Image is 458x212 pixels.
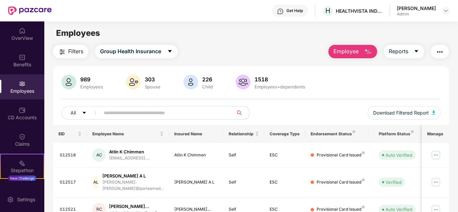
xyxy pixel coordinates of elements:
[100,47,161,56] span: Group Health Insurance
[143,84,162,89] div: Spouse
[233,106,250,120] button: search
[79,84,104,89] div: Employees
[71,109,76,117] span: All
[364,48,372,56] img: svg+xml;base64,PHN2ZyB4bWxucz0iaHR0cDovL3d3dy53My5vcmcvMjAwMC9zdmciIHhtbG5zOnhsaW5rPSJodHRwOi8vd3...
[82,111,87,116] span: caret-down
[19,133,26,140] img: svg+xml;base64,PHN2ZyBpZD0iQ2xhaW0iIHhtbG5zPSJodHRwOi8vd3d3LnczLm9yZy8yMDAwL3N2ZyIgd2lkdGg9IjIwIi...
[68,47,83,56] span: Filters
[167,49,173,55] span: caret-down
[229,131,254,137] span: Relationship
[102,173,164,179] div: [PERSON_NAME] A L
[201,84,214,89] div: Child
[443,8,449,13] img: svg+xml;base64,PHN2ZyBpZD0iRHJvcGRvd24tMzJ4MzIiIHhtbG5zPSJodHRwOi8vd3d3LnczLm9yZy8yMDAwL3N2ZyIgd2...
[362,179,365,181] img: svg+xml;base64,PHN2ZyB4bWxucz0iaHR0cDovL3d3dy53My5vcmcvMjAwMC9zdmciIHdpZHRoPSI4IiBoZWlnaHQ9IjgiIH...
[183,75,198,89] img: svg+xml;base64,PHN2ZyB4bWxucz0iaHR0cDovL3d3dy53My5vcmcvMjAwMC9zdmciIHhtbG5zOnhsaW5rPSJodHRwOi8vd3...
[53,45,88,58] button: Filters
[229,179,259,186] div: Self
[414,49,419,55] span: caret-down
[8,175,36,181] div: New Challenge
[430,177,441,188] img: manageButton
[92,148,106,162] div: AC
[19,186,26,193] img: svg+xml;base64,PHN2ZyBpZD0iRW5kb3JzZW1lbnRzIiB4bWxucz0iaHR0cDovL3d3dy53My5vcmcvMjAwMC9zdmciIHdpZH...
[236,75,250,89] img: svg+xml;base64,PHN2ZyB4bWxucz0iaHR0cDovL3d3dy53My5vcmcvMjAwMC9zdmciIHhtbG5zOnhsaW5rPSJodHRwOi8vd3...
[109,203,161,210] div: [PERSON_NAME]...
[353,130,355,133] img: svg+xml;base64,PHN2ZyB4bWxucz0iaHR0cDovL3d3dy53My5vcmcvMjAwMC9zdmciIHdpZHRoPSI4IiBoZWlnaHQ9IjgiIH...
[264,125,305,143] th: Coverage Type
[109,155,149,161] div: [EMAIL_ADDRESS]....
[61,106,102,120] button: Allcaret-down
[102,179,164,192] div: [PERSON_NAME].[PERSON_NAME]@porteamed...
[333,47,359,56] span: Employee
[436,48,444,56] img: svg+xml;base64,PHN2ZyB4bWxucz0iaHR0cDovL3d3dy53My5vcmcvMjAwMC9zdmciIHdpZHRoPSIyNCIgaGVpZ2h0PSIyNC...
[19,107,26,114] img: svg+xml;base64,PHN2ZyBpZD0iQ0RfQWNjb3VudHMiIGRhdGEtbmFtZT0iQ0QgQWNjb3VudHMiIHhtbG5zPSJodHRwOi8vd3...
[79,76,104,83] div: 989
[109,149,149,155] div: Atlin K Chimmen
[422,125,449,143] th: Manage
[60,179,82,186] div: 012517
[19,27,26,34] img: svg+xml;base64,PHN2ZyBpZD0iSG9tZSIgeG1sbnM9Imh0dHA6Ly93d3cudzMub3JnLzIwMDAvc3ZnIiB3aWR0aD0iMjAiIG...
[411,130,414,133] img: svg+xml;base64,PHN2ZyB4bWxucz0iaHR0cDovL3d3dy53My5vcmcvMjAwMC9zdmciIHdpZHRoPSI4IiBoZWlnaHQ9IjgiIH...
[174,152,218,158] div: Atlin K Chimmen
[389,47,408,56] span: Reports
[58,48,66,56] img: svg+xml;base64,PHN2ZyB4bWxucz0iaHR0cDovL3d3dy53My5vcmcvMjAwMC9zdmciIHdpZHRoPSIyNCIgaGVpZ2h0PSIyNC...
[87,125,169,143] th: Employee Name
[286,8,303,13] div: Get Help
[95,45,178,58] button: Group Health Insurancecaret-down
[373,109,429,117] span: Download Filtered Report
[311,131,368,137] div: Endorsement Status
[58,131,77,137] span: EID
[368,106,441,120] button: Download Filtered Report
[379,131,416,137] div: Platform Status
[430,150,441,160] img: manageButton
[397,5,436,11] div: [PERSON_NAME]
[362,151,365,154] img: svg+xml;base64,PHN2ZyB4bWxucz0iaHR0cDovL3d3dy53My5vcmcvMjAwMC9zdmciIHdpZHRoPSI4IiBoZWlnaHQ9IjgiIH...
[336,8,383,14] div: HEALTHVISTA INDIA LIMITED
[223,125,264,143] th: Relationship
[61,75,76,89] img: svg+xml;base64,PHN2ZyB4bWxucz0iaHR0cDovL3d3dy53My5vcmcvMjAwMC9zdmciIHhtbG5zOnhsaW5rPSJodHRwOi8vd3...
[253,84,307,89] div: Employees+dependents
[19,160,26,166] img: svg+xml;base64,PHN2ZyB4bWxucz0iaHR0cDovL3d3dy53My5vcmcvMjAwMC9zdmciIHdpZHRoPSIyMSIgaGVpZ2h0PSIyMC...
[325,7,330,15] span: H
[385,179,402,186] div: Verified
[8,6,52,15] img: New Pazcare Logo
[317,179,365,186] div: Provisional Card Issued
[53,125,87,143] th: EID
[385,152,412,158] div: Auto Verified
[277,8,284,15] img: svg+xml;base64,PHN2ZyBpZD0iSGVscC0zMngzMiIgeG1sbnM9Imh0dHA6Ly93d3cudzMub3JnLzIwMDAvc3ZnIiB3aWR0aD...
[126,75,141,89] img: svg+xml;base64,PHN2ZyB4bWxucz0iaHR0cDovL3d3dy53My5vcmcvMjAwMC9zdmciIHhtbG5zOnhsaW5rPSJodHRwOi8vd3...
[56,28,100,38] span: Employees
[169,125,224,143] th: Insured Name
[201,76,214,83] div: 226
[19,54,26,61] img: svg+xml;base64,PHN2ZyBpZD0iQmVuZWZpdHMiIHhtbG5zPSJodHRwOi8vd3d3LnczLm9yZy8yMDAwL3N2ZyIgd2lkdGg9Ij...
[1,167,44,174] div: Stepathon
[328,45,377,58] button: Employee
[317,152,365,158] div: Provisional Card Issued
[270,179,300,186] div: ESC
[253,76,307,83] div: 1518
[15,196,37,203] div: Settings
[432,111,436,115] img: svg+xml;base64,PHN2ZyB4bWxucz0iaHR0cDovL3d3dy53My5vcmcvMjAwMC9zdmciIHhtbG5zOnhsaW5rPSJodHRwOi8vd3...
[362,206,365,208] img: svg+xml;base64,PHN2ZyB4bWxucz0iaHR0cDovL3d3dy53My5vcmcvMjAwMC9zdmciIHdpZHRoPSI4IiBoZWlnaHQ9IjgiIH...
[143,76,162,83] div: 303
[7,196,14,203] img: svg+xml;base64,PHN2ZyBpZD0iU2V0dGluZy0yMHgyMCIgeG1sbnM9Imh0dHA6Ly93d3cudzMub3JnLzIwMDAvc3ZnIiB3aW...
[397,11,436,17] div: Admin
[174,179,218,186] div: [PERSON_NAME] A L
[270,152,300,158] div: ESC
[60,152,82,158] div: 012518
[229,152,259,158] div: Self
[92,131,158,137] span: Employee Name
[92,175,99,189] div: AL
[384,45,424,58] button: Reportscaret-down
[19,80,26,87] img: svg+xml;base64,PHN2ZyBpZD0iRW1wbG95ZWVzIiB4bWxucz0iaHR0cDovL3d3dy53My5vcmcvMjAwMC9zdmciIHdpZHRoPS...
[233,110,246,116] span: search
